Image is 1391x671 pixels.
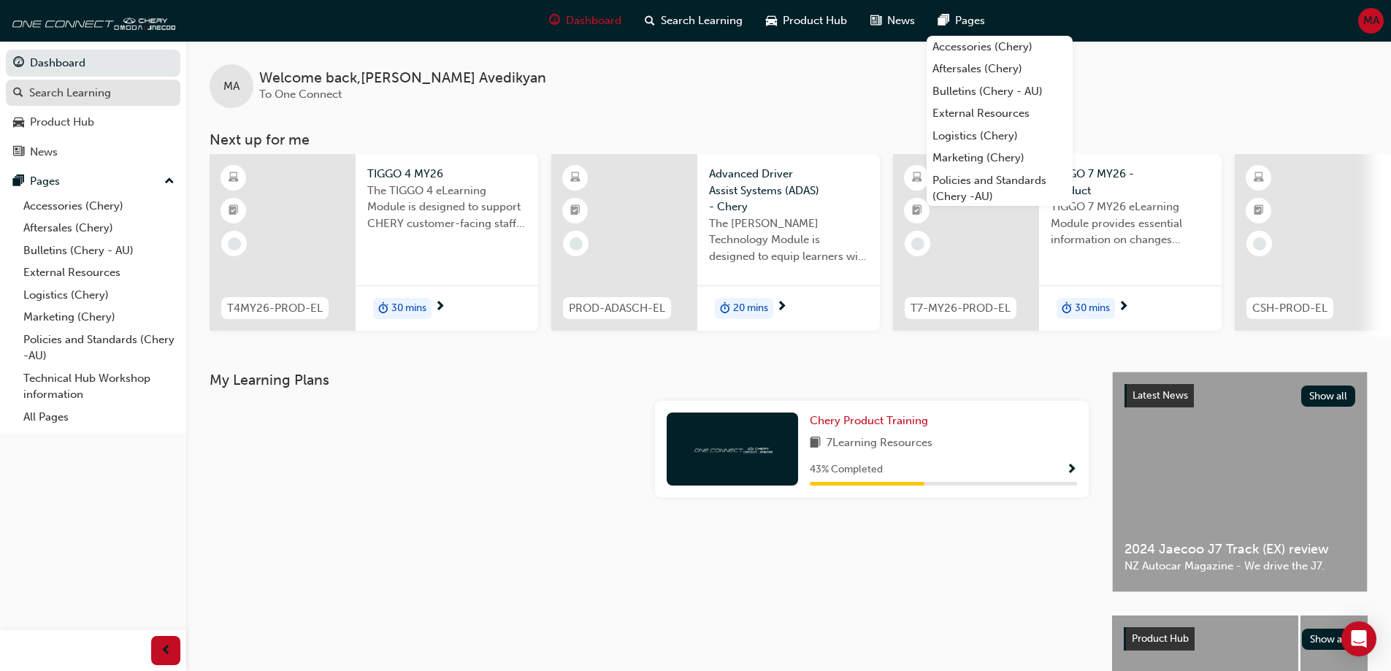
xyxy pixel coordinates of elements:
[210,372,1089,388] h3: My Learning Plans
[229,169,239,188] span: learningResourceType_ELEARNING-icon
[30,144,58,161] div: News
[551,154,880,331] a: PROD-ADASCH-ELAdvanced Driver Assist Systems (ADAS) - CheryThe [PERSON_NAME] Technology Module is...
[859,6,927,36] a: news-iconNews
[1112,372,1368,592] a: Latest NewsShow all2024 Jaecoo J7 Track (EX) reviewNZ Autocar Magazine - We drive the J7.
[1301,386,1356,407] button: Show all
[30,114,94,131] div: Product Hub
[720,299,730,318] span: duration-icon
[927,147,1073,169] a: Marketing (Chery)
[766,12,777,30] span: car-icon
[733,300,768,317] span: 20 mins
[6,168,180,195] button: Pages
[1363,12,1379,29] span: MA
[18,195,180,218] a: Accessories (Chery)
[18,406,180,429] a: All Pages
[1075,300,1110,317] span: 30 mins
[911,237,924,250] span: learningRecordVerb_NONE-icon
[1341,621,1376,656] div: Open Intercom Messenger
[912,169,922,188] span: learningResourceType_ELEARNING-icon
[810,414,928,427] span: Chery Product Training
[938,12,949,30] span: pages-icon
[783,12,847,29] span: Product Hub
[1066,464,1077,477] span: Show Progress
[259,70,546,87] span: Welcome back , [PERSON_NAME] Avedikyan
[13,87,23,100] span: search-icon
[1124,384,1355,407] a: Latest NewsShow all
[1302,629,1357,650] button: Show all
[827,434,932,453] span: 7 Learning Resources
[13,116,24,129] span: car-icon
[13,146,24,159] span: news-icon
[927,58,1073,80] a: Aftersales (Chery)
[434,301,445,314] span: next-icon
[18,329,180,367] a: Policies and Standards (Chery -AU)
[927,36,1073,58] a: Accessories (Chery)
[378,299,388,318] span: duration-icon
[13,175,24,188] span: pages-icon
[566,12,621,29] span: Dashboard
[569,300,665,317] span: PROD-ADASCH-EL
[776,301,787,314] span: next-icon
[186,131,1391,148] h3: Next up for me
[661,12,743,29] span: Search Learning
[29,85,111,101] div: Search Learning
[1132,632,1189,645] span: Product Hub
[570,237,583,250] span: learningRecordVerb_NONE-icon
[227,300,323,317] span: T4MY26-PROD-EL
[367,183,526,232] span: The TIGGO 4 eLearning Module is designed to support CHERY customer-facing staff with the product ...
[210,154,538,331] a: T4MY26-PROD-ELTIGGO 4 MY26The TIGGO 4 eLearning Module is designed to support CHERY customer-faci...
[1124,558,1355,575] span: NZ Autocar Magazine - We drive the J7.
[1051,166,1210,199] span: TIGGO 7 MY26 - Product
[6,80,180,107] a: Search Learning
[18,284,180,307] a: Logistics (Chery)
[1118,301,1129,314] span: next-icon
[927,80,1073,103] a: Bulletins (Chery - AU)
[1124,627,1356,651] a: Product HubShow all
[18,217,180,239] a: Aftersales (Chery)
[1051,199,1210,248] span: TIGGO 7 MY26 eLearning Module provides essential information on changes introduced with the new M...
[1252,300,1327,317] span: CSH-PROD-EL
[7,6,175,35] img: oneconnect
[1254,202,1264,221] span: booktick-icon
[887,12,915,29] span: News
[18,367,180,406] a: Technical Hub Workshop information
[810,413,934,429] a: Chery Product Training
[927,169,1073,208] a: Policies and Standards (Chery -AU)
[893,154,1222,331] a: T7-MY26-PROD-ELTIGGO 7 MY26 - ProductTIGGO 7 MY26 eLearning Module provides essential information...
[6,50,180,77] a: Dashboard
[367,166,526,183] span: TIGGO 4 MY26
[13,57,24,70] span: guage-icon
[1254,169,1264,188] span: learningResourceType_ELEARNING-icon
[1133,389,1188,402] span: Latest News
[570,169,580,188] span: learningResourceType_ELEARNING-icon
[6,109,180,136] a: Product Hub
[549,12,560,30] span: guage-icon
[570,202,580,221] span: booktick-icon
[709,166,868,215] span: Advanced Driver Assist Systems (ADAS) - Chery
[1124,541,1355,558] span: 2024 Jaecoo J7 Track (EX) review
[259,88,342,101] span: To One Connect
[810,434,821,453] span: book-icon
[6,139,180,166] a: News
[229,202,239,221] span: booktick-icon
[955,12,985,29] span: Pages
[692,442,773,456] img: oneconnect
[709,215,868,265] span: The [PERSON_NAME] Technology Module is designed to equip learners with essential knowledge about ...
[1253,237,1266,250] span: learningRecordVerb_NONE-icon
[912,202,922,221] span: booktick-icon
[1066,461,1077,479] button: Show Progress
[927,125,1073,147] a: Logistics (Chery)
[223,78,240,95] span: MA
[18,239,180,262] a: Bulletins (Chery - AU)
[927,6,997,36] a: pages-iconPages
[911,300,1011,317] span: T7-MY26-PROD-EL
[810,461,883,478] span: 43 % Completed
[18,261,180,284] a: External Resources
[1358,8,1384,34] button: MA
[18,306,180,329] a: Marketing (Chery)
[1062,299,1072,318] span: duration-icon
[391,300,426,317] span: 30 mins
[6,47,180,168] button: DashboardSearch LearningProduct HubNews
